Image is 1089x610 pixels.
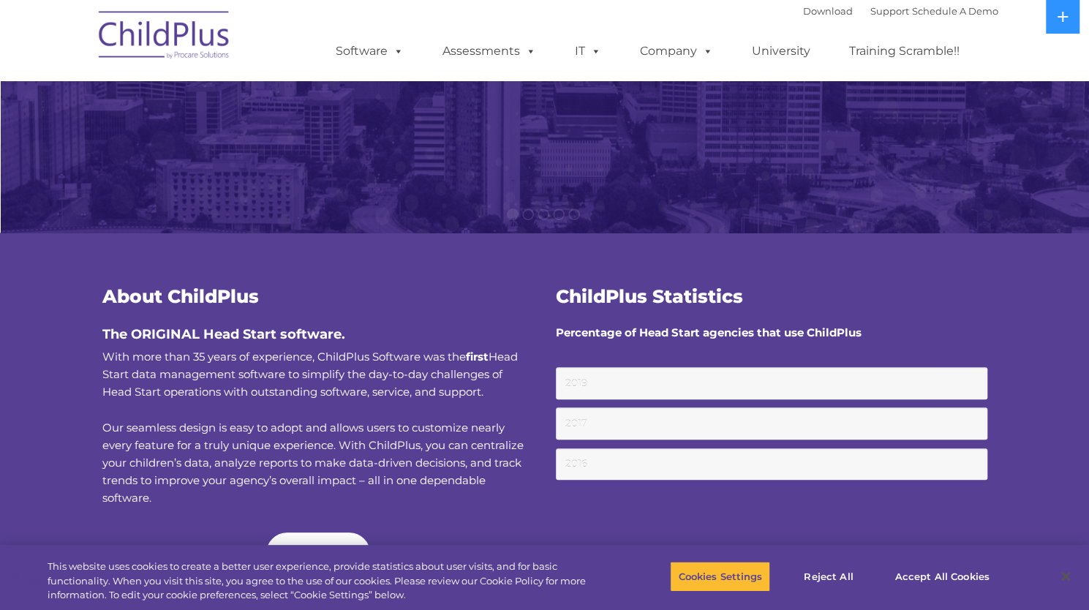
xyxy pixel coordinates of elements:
button: Close [1050,560,1082,592]
span: With more than 35 years of experience, ChildPlus Software was the Head Start data management soft... [102,350,518,399]
a: Support [870,5,909,17]
b: first [466,350,489,364]
span: ChildPlus Statistics [556,285,743,307]
a: Training Scramble!! [834,37,974,66]
img: ChildPlus by Procare Solutions [91,1,238,74]
small: 2019 [556,367,987,399]
div: This website uses cookies to create a better user experience, provide statistics about user visit... [48,560,599,603]
button: Reject All [783,561,874,592]
small: 2017 [556,407,987,440]
a: Company [625,37,728,66]
font: | [803,5,998,17]
a: Learn More [266,532,370,574]
strong: Percentage of Head Start agencies that use ChildPlus [556,325,862,339]
span: About ChildPlus [102,285,259,307]
a: IT [560,37,616,66]
a: Assessments [428,37,551,66]
a: Download [803,5,853,17]
button: Cookies Settings [670,561,770,592]
a: University [737,37,825,66]
span: The ORIGINAL Head Start software. [102,326,345,342]
button: Accept All Cookies [886,561,997,592]
a: Software [321,37,418,66]
small: 2016 [556,448,987,481]
span: Our seamless design is easy to adopt and allows users to customize nearly every feature for a tru... [102,421,524,505]
a: Schedule A Demo [912,5,998,17]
